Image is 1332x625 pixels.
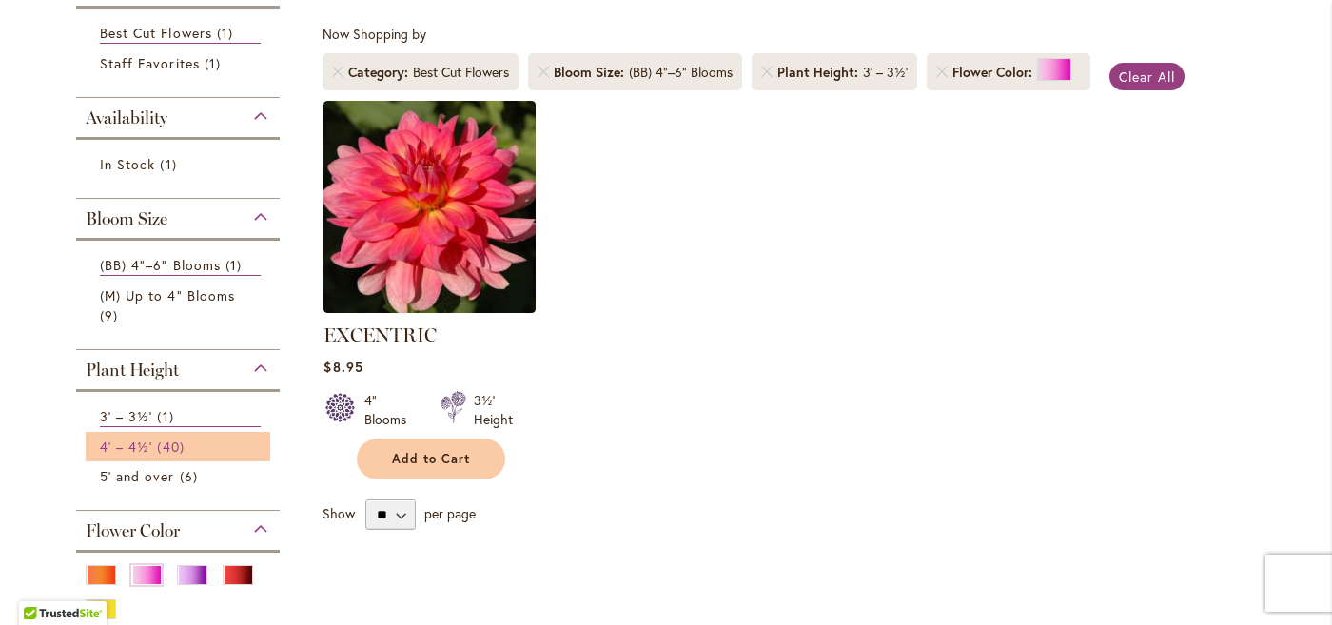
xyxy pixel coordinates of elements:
[100,305,123,325] span: 9
[332,67,343,78] a: Remove Category Best Cut Flowers
[100,24,212,42] span: Best Cut Flowers
[952,63,1037,82] span: Flower Color
[554,63,629,82] span: Bloom Size
[100,155,155,173] span: In Stock
[100,256,221,274] span: (BB) 4"–6" Blooms
[157,406,178,426] span: 1
[348,63,413,82] span: Category
[86,208,167,229] span: Bloom Size
[1119,68,1175,86] span: Clear All
[364,391,418,429] div: 4" Blooms
[323,358,362,376] span: $8.95
[100,438,152,456] span: 4' – 4½'
[413,63,509,82] div: Best Cut Flowers
[86,360,179,381] span: Plant Height
[761,67,773,78] a: Remove Plant Height 3' – 3½'
[538,67,549,78] a: Remove Bloom Size (BB) 4"–6" Blooms
[323,504,355,522] span: Show
[323,25,426,43] span: Now Shopping by
[160,154,181,174] span: 1
[157,437,188,457] span: 40
[14,557,68,611] iframe: Launch Accessibility Center
[100,406,261,427] a: 3' – 3½' 1
[777,63,863,82] span: Plant Height
[392,451,470,467] span: Add to Cart
[100,466,261,486] a: 5' and over 6
[100,407,152,425] span: 3' – 3½'
[100,154,261,174] a: In Stock 1
[217,23,238,43] span: 1
[357,439,505,479] button: Add to Cart
[100,437,261,457] a: 4' – 4½' 40
[1109,63,1185,90] a: Clear All
[86,520,180,541] span: Flower Color
[323,101,536,313] img: EXCENTRIC
[424,504,476,522] span: per page
[936,67,948,78] a: Remove Flower Color Pink
[100,285,261,325] a: (M) Up to 4" Blooms 9
[100,53,261,73] a: Staff Favorites
[100,23,261,44] a: Best Cut Flowers
[323,299,536,317] a: EXCENTRIC
[225,255,246,275] span: 1
[205,53,225,73] span: 1
[86,107,167,128] span: Availability
[100,255,261,276] a: (BB) 4"–6" Blooms 1
[100,467,175,485] span: 5' and over
[100,286,235,304] span: (M) Up to 4" Blooms
[100,54,200,72] span: Staff Favorites
[180,466,203,486] span: 6
[629,63,733,82] div: (BB) 4"–6" Blooms
[474,391,513,429] div: 3½' Height
[863,63,908,82] div: 3' – 3½'
[323,323,437,346] a: EXCENTRIC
